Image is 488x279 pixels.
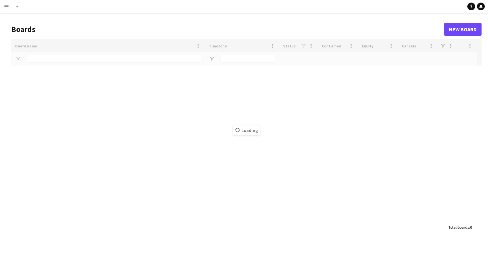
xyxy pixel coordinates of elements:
[448,221,472,234] div: :
[448,225,469,230] span: Total Boards
[470,225,472,230] span: 0
[233,125,260,135] span: Loading
[11,25,444,34] h1: Boards
[444,23,482,36] a: New Board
